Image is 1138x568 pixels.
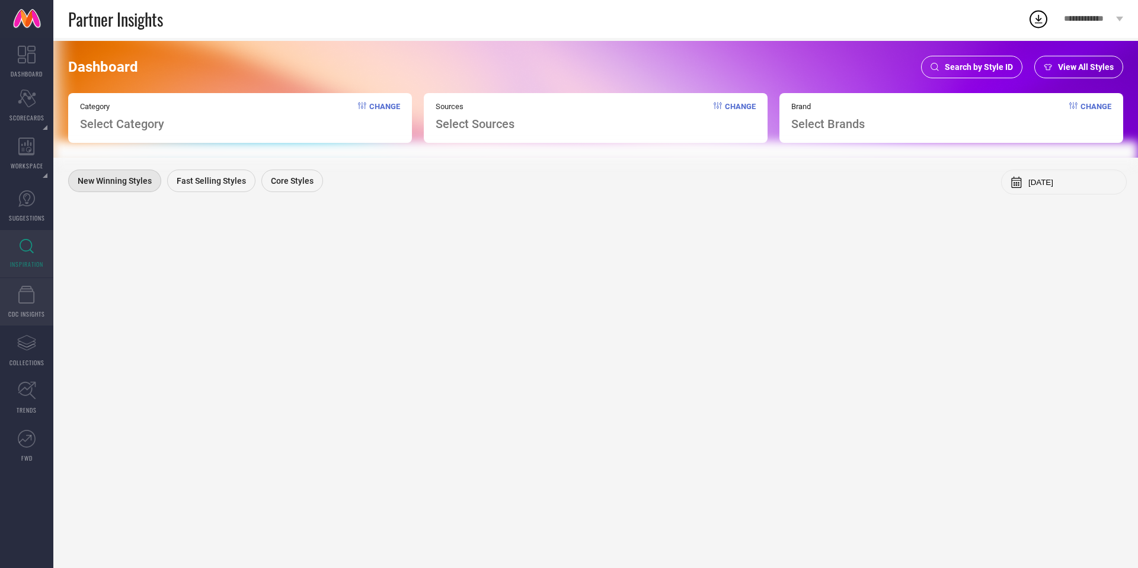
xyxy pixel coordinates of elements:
span: Change [1081,102,1111,131]
span: Partner Insights [68,7,163,31]
span: New Winning Styles [78,176,152,186]
div: Open download list [1028,8,1049,30]
span: SCORECARDS [9,113,44,122]
input: Select month [1028,178,1117,187]
span: COLLECTIONS [9,358,44,367]
span: Search by Style ID [945,62,1013,72]
span: SUGGESTIONS [9,213,45,222]
span: Select Category [80,117,164,131]
span: View All Styles [1058,62,1114,72]
span: Category [80,102,164,111]
span: Select Brands [791,117,865,131]
span: Core Styles [271,176,314,186]
span: Change [725,102,756,131]
span: Select Sources [436,117,514,131]
span: Fast Selling Styles [177,176,246,186]
span: Change [369,102,400,131]
span: CDC INSIGHTS [8,309,45,318]
span: WORKSPACE [11,161,43,170]
span: INSPIRATION [10,260,43,269]
span: DASHBOARD [11,69,43,78]
span: Sources [436,102,514,111]
span: TRENDS [17,406,37,414]
span: Dashboard [68,59,138,75]
span: Brand [791,102,865,111]
span: FWD [21,454,33,462]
